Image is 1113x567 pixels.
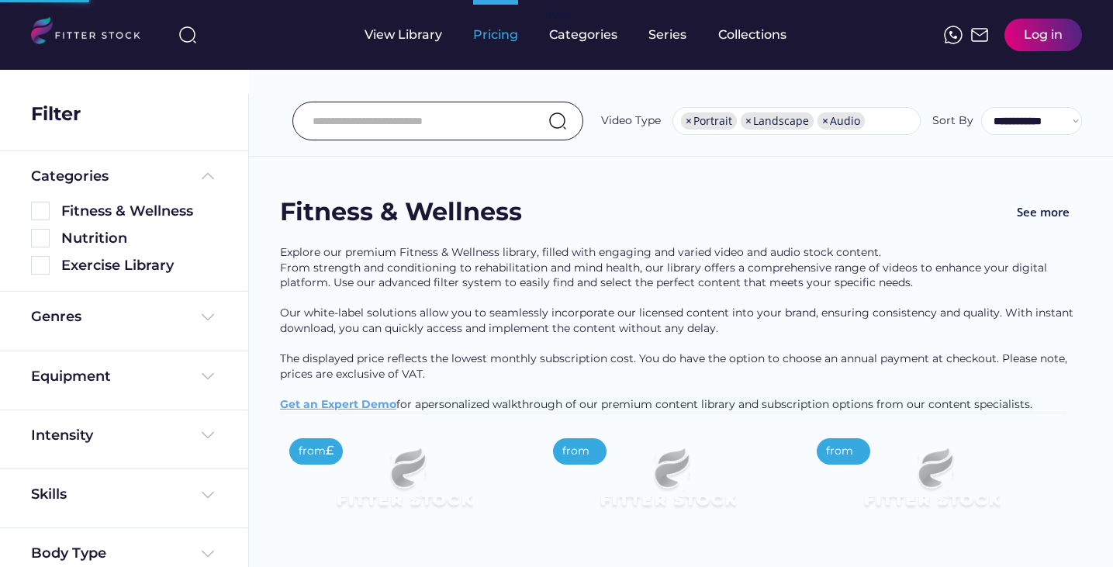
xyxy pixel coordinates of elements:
[61,202,217,221] div: Fitness & Wellness
[199,308,217,327] img: Frame%20%284%29.svg
[31,17,154,49] img: LOGO.svg
[932,113,973,129] div: Sort By
[31,229,50,247] img: Rectangle%205126.svg
[822,116,828,126] span: ×
[473,26,518,43] div: Pricing
[826,444,853,459] div: from
[280,397,396,411] a: Get an Expert Demo
[1004,195,1082,230] button: See more
[681,112,737,130] li: Portrait
[817,112,865,130] li: Audio
[299,444,326,459] div: from
[280,245,1082,413] div: Explore our premium Fitness & Wellness library, filled with engaging and varied video and audio s...
[686,116,692,126] span: ×
[199,545,217,563] img: Frame%20%284%29.svg
[199,426,217,444] img: Frame%20%284%29.svg
[199,367,217,385] img: Frame%20%284%29.svg
[280,351,1070,381] span: The displayed price reflects the lowest monthly subscription cost. You do have the option to choo...
[31,367,111,386] div: Equipment
[944,26,963,44] img: meteor-icons_whatsapp%20%281%29.svg
[832,429,1031,541] img: Frame%2079%20%281%29.svg
[421,397,1032,411] span: personalized walkthrough of our premium content library and subscription options from our content...
[31,485,70,504] div: Skills
[31,544,106,563] div: Body Type
[280,195,522,230] div: Fitness & Wellness
[741,112,814,130] li: Landscape
[569,429,767,541] img: Frame%2079%20%281%29.svg
[601,113,661,129] div: Video Type
[31,167,109,186] div: Categories
[365,26,442,43] div: View Library
[31,426,93,445] div: Intensity
[326,442,334,459] div: £
[178,26,197,44] img: search-normal%203.svg
[31,101,81,127] div: Filter
[970,26,989,44] img: Frame%2051.svg
[61,256,217,275] div: Exercise Library
[31,307,81,327] div: Genres
[31,256,50,275] img: Rectangle%205126.svg
[199,167,217,185] img: Frame%20%285%29.svg
[199,486,217,504] img: Frame%20%284%29.svg
[548,112,567,130] img: search-normal.svg
[305,429,503,541] img: Frame%2079%20%281%29.svg
[562,444,589,459] div: from
[745,116,752,126] span: ×
[31,202,50,220] img: Rectangle%205126.svg
[549,26,617,43] div: Categories
[718,26,786,43] div: Collections
[648,26,687,43] div: Series
[1024,26,1063,43] div: Log in
[549,8,569,23] div: fvck
[61,229,217,248] div: Nutrition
